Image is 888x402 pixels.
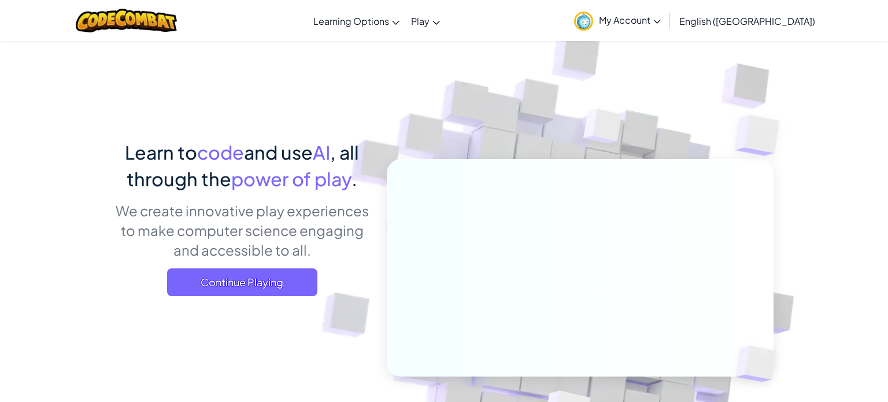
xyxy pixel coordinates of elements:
span: and use [244,141,313,164]
span: power of play [231,167,351,190]
a: English ([GEOGRAPHIC_DATA]) [674,5,821,36]
span: Learning Options [313,15,389,27]
img: Overlap cubes [562,86,645,172]
img: avatar [574,12,593,31]
img: CodeCombat logo [76,9,177,32]
span: English ([GEOGRAPHIC_DATA]) [679,15,815,27]
span: AI [313,141,330,164]
span: Learn to [125,141,197,164]
span: My Account [599,14,661,26]
span: Play [411,15,430,27]
a: Play [405,5,446,36]
a: Continue Playing [167,268,317,296]
a: Learning Options [308,5,405,36]
p: We create innovative play experiences to make computer science engaging and accessible to all. [114,201,369,260]
span: code [197,141,244,164]
img: Overlap cubes [712,87,812,185]
a: My Account [568,2,667,39]
span: . [351,167,357,190]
